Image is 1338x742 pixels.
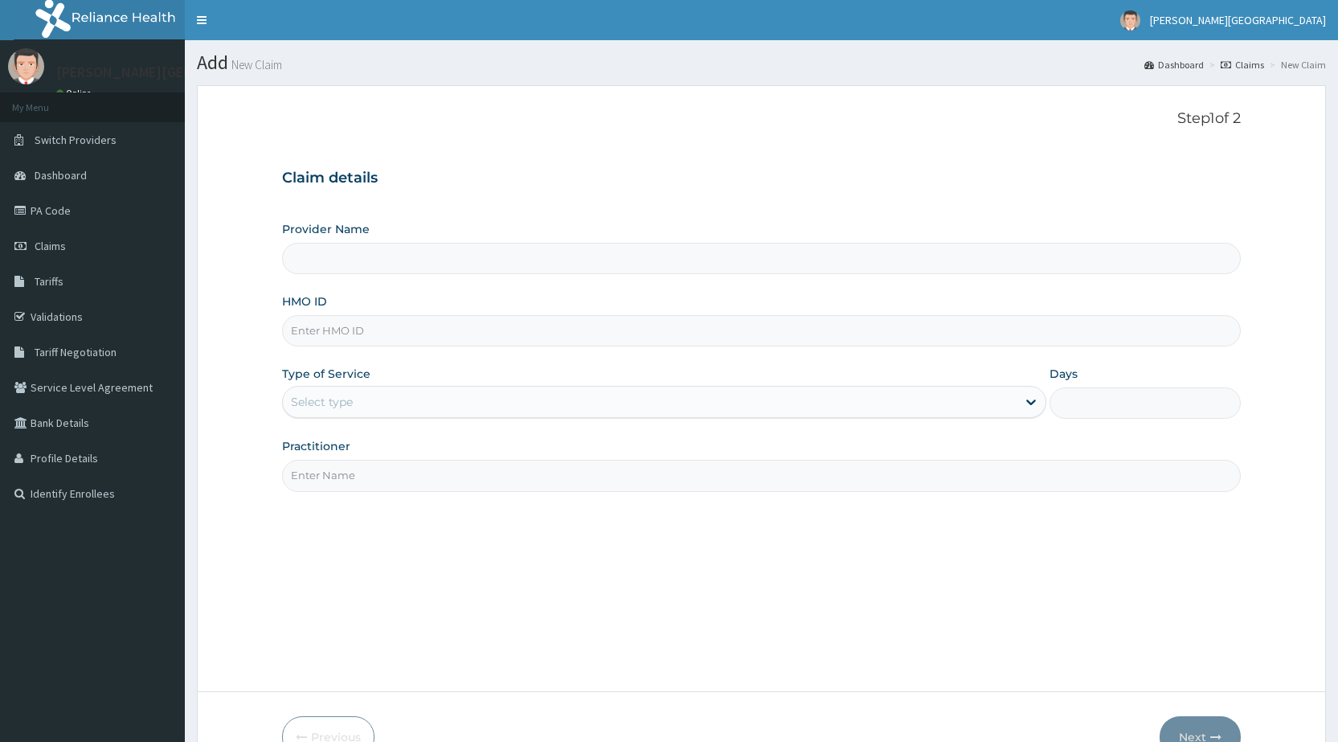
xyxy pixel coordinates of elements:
[35,345,117,359] span: Tariff Negotiation
[228,59,282,71] small: New Claim
[1150,13,1326,27] span: [PERSON_NAME][GEOGRAPHIC_DATA]
[282,438,350,454] label: Practitioner
[282,221,370,237] label: Provider Name
[8,48,44,84] img: User Image
[282,170,1241,187] h3: Claim details
[291,394,353,410] div: Select type
[35,274,63,289] span: Tariffs
[35,168,87,182] span: Dashboard
[1050,366,1078,382] label: Days
[35,133,117,147] span: Switch Providers
[282,460,1241,491] input: Enter Name
[1120,10,1140,31] img: User Image
[56,65,294,80] p: [PERSON_NAME][GEOGRAPHIC_DATA]
[282,315,1241,346] input: Enter HMO ID
[197,52,1326,73] h1: Add
[282,293,327,310] label: HMO ID
[282,366,370,382] label: Type of Service
[1144,58,1204,72] a: Dashboard
[35,239,66,253] span: Claims
[282,110,1241,128] p: Step 1 of 2
[1221,58,1264,72] a: Claims
[1266,58,1326,72] li: New Claim
[56,88,95,99] a: Online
